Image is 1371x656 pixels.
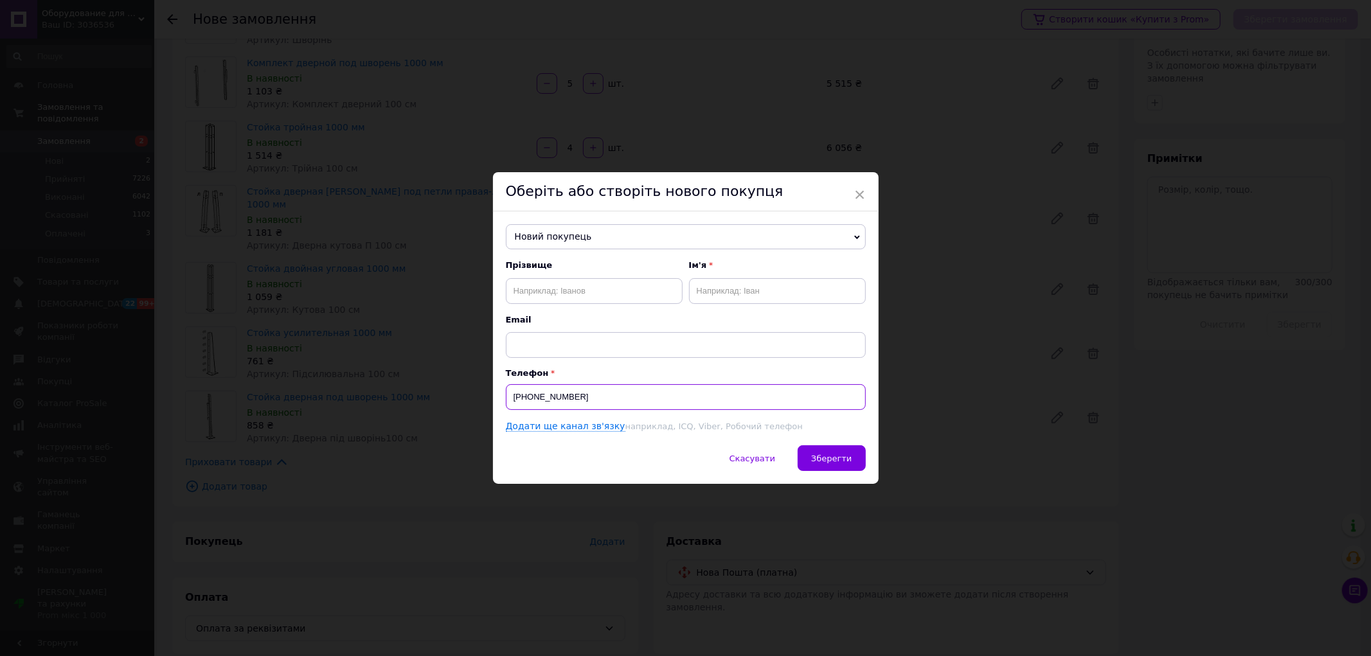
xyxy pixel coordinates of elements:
[689,260,866,271] span: Ім'я
[506,278,683,304] input: Наприклад: Іванов
[506,421,625,432] a: Додати ще канал зв'язку
[854,184,866,206] span: ×
[493,172,879,211] div: Оберіть або створіть нового покупця
[716,445,789,471] button: Скасувати
[625,421,803,431] span: наприклад, ICQ, Viber, Робочий телефон
[506,224,866,250] span: Новий покупець
[506,314,866,326] span: Email
[811,454,852,463] span: Зберегти
[506,384,866,410] input: +38 096 0000000
[506,368,866,378] p: Телефон
[506,260,683,271] span: Прізвище
[689,278,866,304] input: Наприклад: Іван
[798,445,865,471] button: Зберегти
[730,454,775,463] span: Скасувати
